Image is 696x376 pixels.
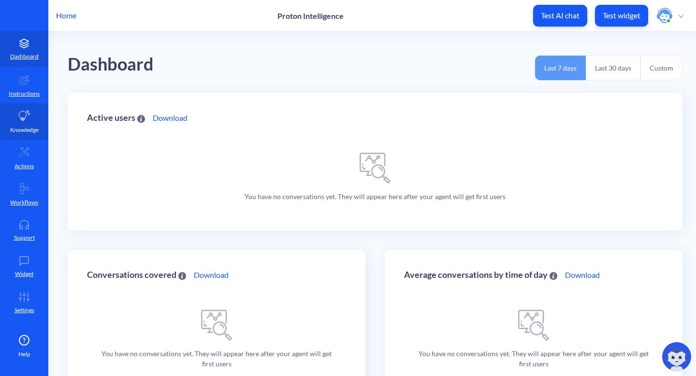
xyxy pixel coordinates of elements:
[68,51,154,78] div: Dashboard
[662,342,691,371] img: copilot-icon.svg
[652,7,688,24] button: user photo
[565,269,600,281] a: Download
[640,56,682,80] button: Custom
[14,162,34,171] p: Actions
[586,56,640,80] button: Last 30 days
[194,269,229,281] a: Download
[10,198,38,207] p: Workflows
[277,11,344,20] p: Proton Intelligence
[657,8,672,23] img: user photo
[533,5,587,27] button: Test AI chat
[404,270,557,279] div: Average conversations by time of day
[603,11,640,20] p: Test widget
[14,233,35,242] p: Support
[153,112,188,124] a: Download
[18,350,30,359] span: Help
[15,270,33,278] p: Widget
[14,306,34,315] p: Settings
[414,348,653,369] p: You have no conversations yet. They will appear here after your agent will get first users
[56,10,76,21] p: Home
[245,191,506,202] p: You have no conversations yet. They will appear here after your agent will get first users
[87,113,145,122] div: Active users
[87,270,186,279] div: Conversations covered
[97,348,336,369] p: You have no conversations yet. They will appear here after your agent will get first users
[10,126,39,134] p: Knowledge
[9,89,40,98] p: Instructions
[535,56,586,80] button: Last 7 days
[541,11,580,20] p: Test AI chat
[595,5,648,27] button: Test widget
[10,52,39,61] p: Dashboard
